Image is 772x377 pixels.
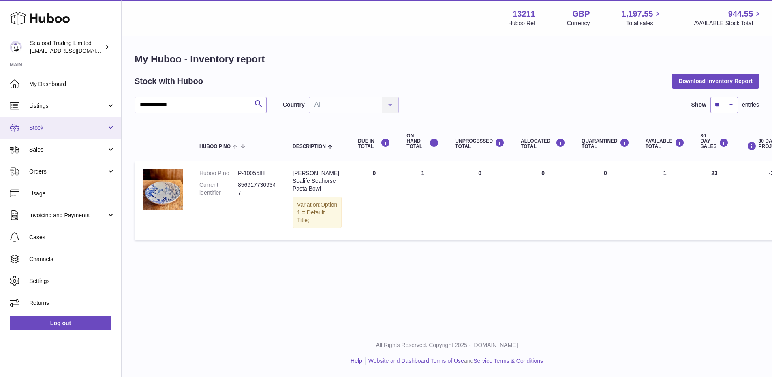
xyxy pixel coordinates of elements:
strong: 13211 [513,9,535,19]
a: Website and Dashboard Terms of Use [368,358,464,364]
label: Country [283,101,305,109]
td: 0 [447,161,513,240]
td: 0 [513,161,573,240]
span: Returns [29,299,115,307]
strong: GBP [572,9,590,19]
div: DUE IN TOTAL [358,138,390,149]
span: Option 1 = Default Title; [297,201,337,223]
td: 0 [350,161,398,240]
h2: Stock with Huboo [135,76,203,87]
span: Stock [29,124,107,132]
div: AVAILABLE Total [646,138,684,149]
img: online@rickstein.com [10,41,22,53]
td: 1 [637,161,693,240]
span: My Dashboard [29,80,115,88]
button: Download Inventory Report [672,74,759,88]
span: 1,197.55 [622,9,653,19]
span: AVAILABLE Stock Total [694,19,762,27]
span: Invoicing and Payments [29,212,107,219]
label: Show [691,101,706,109]
dt: Current identifier [199,181,238,197]
span: Usage [29,190,115,197]
img: product image [143,169,183,210]
span: Sales [29,146,107,154]
span: Total sales [626,19,662,27]
div: 30 DAY SALES [701,133,729,150]
dd: 8569177309347 [238,181,276,197]
span: Channels [29,255,115,263]
p: All Rights Reserved. Copyright 2025 - [DOMAIN_NAME] [128,341,766,349]
li: and [366,357,543,365]
span: entries [742,101,759,109]
span: Description [293,144,326,149]
a: 944.55 AVAILABLE Stock Total [694,9,762,27]
a: Help [351,358,362,364]
span: Huboo P no [199,144,231,149]
div: UNPROCESSED Total [455,138,505,149]
span: Cases [29,233,115,241]
td: 23 [693,161,737,240]
div: Variation: [293,197,342,229]
div: Seafood Trading Limited [30,39,103,55]
div: [PERSON_NAME] Sealife Seahorse Pasta Bowl [293,169,342,193]
span: Settings [29,277,115,285]
span: Orders [29,168,107,176]
a: 1,197.55 Total sales [622,9,663,27]
div: QUARANTINED Total [582,138,629,149]
span: 944.55 [728,9,753,19]
span: 0 [604,170,607,176]
div: Currency [567,19,590,27]
span: Listings [29,102,107,110]
div: Huboo Ref [508,19,535,27]
a: Service Terms & Conditions [473,358,543,364]
dd: P-1005588 [238,169,276,177]
a: Log out [10,316,111,330]
dt: Huboo P no [199,169,238,177]
h1: My Huboo - Inventory report [135,53,759,66]
td: 1 [398,161,447,240]
div: ON HAND Total [406,133,439,150]
div: ALLOCATED Total [521,138,565,149]
span: [EMAIL_ADDRESS][DOMAIN_NAME] [30,47,119,54]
